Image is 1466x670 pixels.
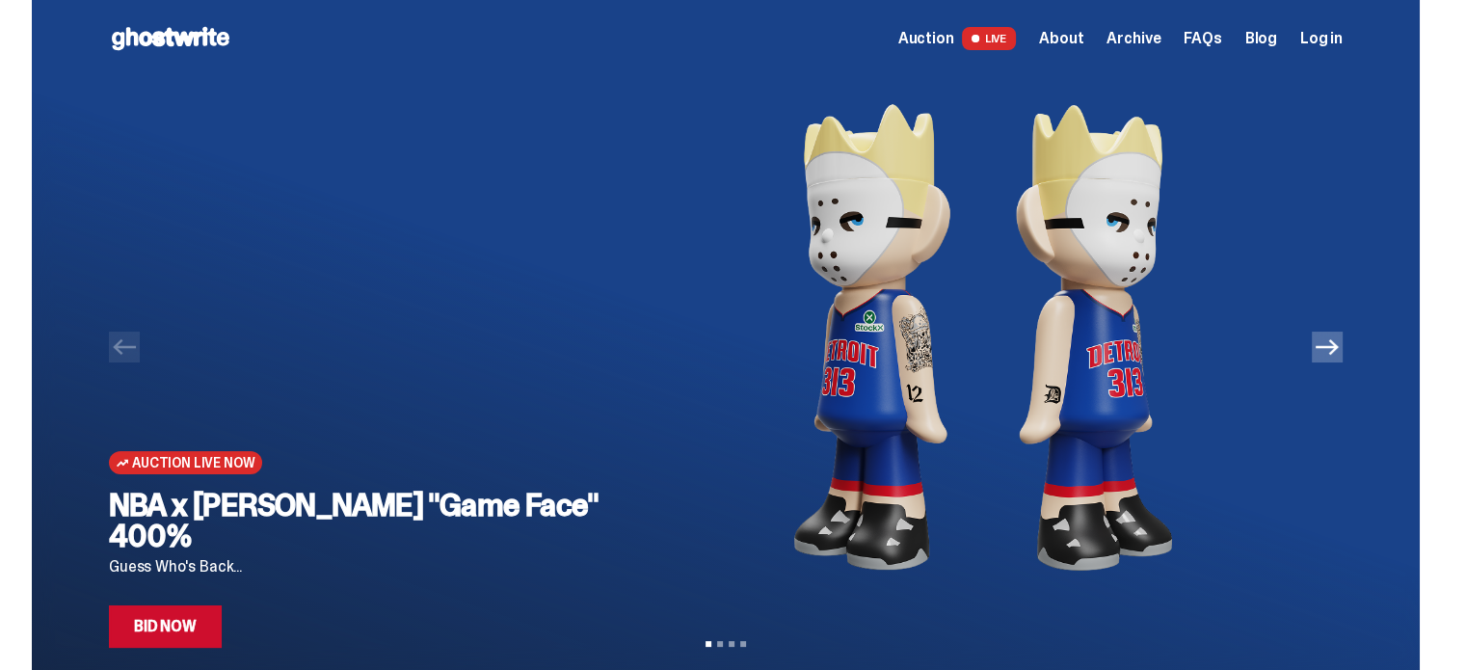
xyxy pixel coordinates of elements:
[1312,332,1343,362] button: Next
[1039,31,1083,46] a: About
[653,77,1312,598] img: NBA x Eminem "Game Face" 400%
[706,641,711,647] button: View slide 1
[717,641,723,647] button: View slide 2
[1245,31,1277,46] a: Blog
[1106,31,1160,46] a: Archive
[109,490,623,551] h2: NBA x [PERSON_NAME] "Game Face" 400%
[898,31,954,46] span: Auction
[132,455,254,470] span: Auction Live Now
[962,27,1017,50] span: LIVE
[740,641,746,647] button: View slide 4
[898,27,1016,50] a: Auction LIVE
[729,641,734,647] button: View slide 3
[1184,31,1221,46] a: FAQs
[109,559,623,575] p: Guess Who's Back...
[109,332,140,362] button: Previous
[1300,31,1343,46] a: Log in
[109,605,222,648] a: Bid Now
